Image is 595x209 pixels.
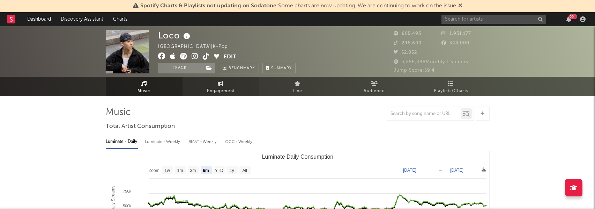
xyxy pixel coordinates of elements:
[106,77,183,96] a: Music
[262,154,333,160] text: Luminate Daily Consumption
[140,3,276,9] span: Spotify Charts & Playlists not updating on Sodatone
[441,15,546,24] input: Search for artists
[394,41,422,45] span: 296,600
[207,87,235,95] span: Engagement
[230,168,234,173] text: 1y
[22,12,56,26] a: Dashboard
[215,168,223,173] text: YTD
[568,14,577,19] div: 99 +
[403,168,416,173] text: [DATE]
[566,16,571,22] button: 99+
[149,168,159,173] text: Zoom
[262,63,296,73] button: Summary
[106,136,138,148] div: Luminate - Daily
[219,63,259,73] a: Benchmark
[450,168,463,173] text: [DATE]
[188,136,218,148] div: BMAT - Weekly
[336,77,413,96] a: Audience
[190,168,196,173] text: 3m
[387,111,461,117] input: Search by song name or URL
[158,63,202,73] button: Track
[394,60,468,64] span: 3,266,888 Monthly Listeners
[158,43,236,51] div: [GEOGRAPHIC_DATA] | K-Pop
[225,136,253,148] div: OCC - Weekly
[123,189,131,193] text: 750k
[434,87,468,95] span: Playlists/Charts
[140,3,456,9] span: : Some charts are now updating. We are continuing to work on the issue
[164,168,170,173] text: 1w
[177,168,183,173] text: 1m
[438,168,442,173] text: →
[137,87,150,95] span: Music
[224,53,236,62] button: Edit
[293,87,302,95] span: Live
[56,12,108,26] a: Discovery Assistant
[441,31,471,36] span: 1,931,177
[394,50,417,55] span: 52,052
[259,77,336,96] a: Live
[108,12,132,26] a: Charts
[106,122,175,131] span: Total Artist Consumption
[364,87,385,95] span: Audience
[203,168,209,173] text: 6m
[229,64,255,73] span: Benchmark
[394,68,435,73] span: Jump Score: 59.4
[458,3,462,9] span: Dismiss
[123,204,131,208] text: 500k
[145,136,181,148] div: Luminate - Weekly
[271,66,292,70] span: Summary
[394,31,421,36] span: 605,493
[242,168,247,173] text: All
[441,41,469,45] span: 344,000
[413,77,490,96] a: Playlists/Charts
[158,30,192,41] div: Loco
[183,77,259,96] a: Engagement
